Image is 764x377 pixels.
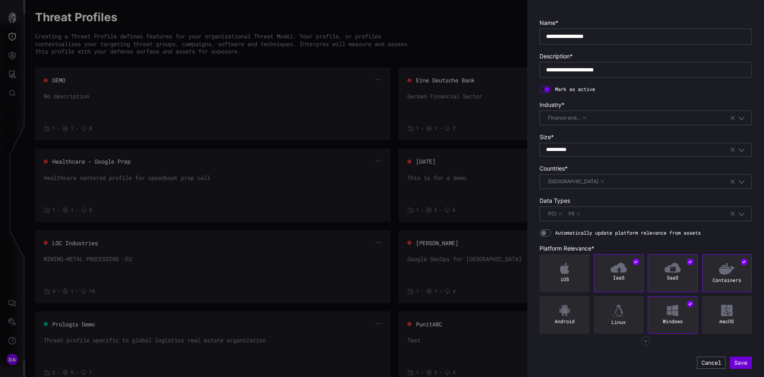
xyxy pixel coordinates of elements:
[697,357,726,369] button: Cancel
[636,334,655,348] button: Show more
[546,210,565,218] span: PCI
[540,245,752,252] label: Platform Relevance *
[546,177,607,186] span: Germany
[738,210,745,217] button: Toggle options menu
[729,178,736,185] button: Clear selection
[738,178,745,185] button: Toggle options menu
[613,305,624,317] img: Linux
[546,114,589,122] span: Finance and Insurance
[542,276,587,283] div: iOS
[729,210,736,217] button: Clear selection
[721,305,733,316] img: macOS
[729,114,736,122] button: Clear selection
[664,263,681,273] img: SaaS
[667,305,678,316] img: Windows
[596,275,642,281] div: IaaS
[650,318,695,325] div: Windows
[730,357,752,369] button: Save
[540,197,752,204] label: Data Types
[729,146,736,153] button: Clear selection
[540,165,752,172] label: Countries *
[719,263,735,275] img: Containers
[560,263,569,274] img: iOS
[540,133,752,141] label: Size *
[540,101,752,109] label: Industry *
[596,319,642,326] div: Linux
[738,146,745,153] button: Toggle options menu
[650,275,695,281] div: SaaS
[704,318,750,325] div: macOS
[555,86,595,93] span: Mark as active
[560,305,570,316] img: Android
[566,210,583,218] span: PII
[738,114,745,122] button: Toggle options menu
[542,318,587,325] div: Android
[540,53,752,60] label: Description *
[540,19,752,27] label: Name *
[611,263,627,273] img: IaaS
[704,277,750,284] div: Containers
[555,230,701,236] span: Automatically update platform relevance from assets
